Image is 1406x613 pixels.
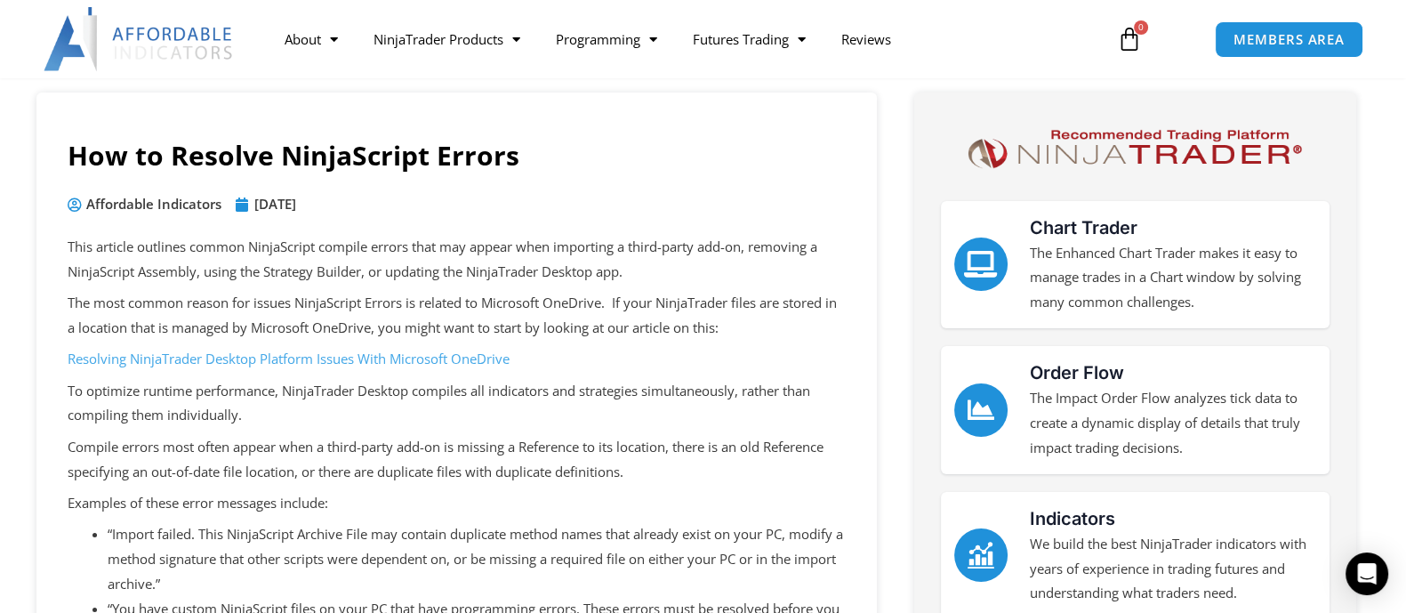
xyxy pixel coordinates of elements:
[356,19,538,60] a: NinjaTrader Products
[1030,241,1316,316] p: The Enhanced Chart Trader makes it easy to manage trades in a Chart window by solving many common...
[254,195,296,213] time: [DATE]
[960,124,1309,174] img: NinjaTrader Logo | Affordable Indicators – NinjaTrader
[1134,20,1148,35] span: 0
[68,235,846,285] p: This article outlines common NinjaScript compile errors that may appear when importing a third-pa...
[68,435,846,485] p: Compile errors most often appear when a third-party add-on is missing a Reference to its location...
[82,192,221,217] span: Affordable Indicators
[68,137,846,174] h1: How to Resolve NinjaScript Errors
[68,350,510,367] a: Resolving NinjaTrader Desktop Platform Issues With Microsoft OneDrive
[1030,532,1316,607] p: We build the best NinjaTrader indicators with years of experience in trading futures and understa...
[267,19,1097,60] nav: Menu
[1215,21,1363,58] a: MEMBERS AREA
[1090,13,1169,65] a: 0
[68,379,846,429] p: To optimize runtime performance, NinjaTrader Desktop compiles all indicators and strategies simul...
[68,291,846,341] p: The most common reason for issues NinjaScript Errors is related to Microsoft OneDrive. If your Ni...
[44,7,235,71] img: LogoAI | Affordable Indicators – NinjaTrader
[954,238,1008,291] a: Chart Trader
[675,19,824,60] a: Futures Trading
[267,19,356,60] a: About
[108,522,846,597] li: “Import failed. This NinjaScript Archive File may contain duplicate method names that already exi...
[1030,217,1137,238] a: Chart Trader
[954,528,1008,582] a: Indicators
[1030,362,1124,383] a: Order Flow
[1346,553,1388,595] div: Open Intercom Messenger
[538,19,675,60] a: Programming
[1030,386,1316,461] p: The Impact Order Flow analyzes tick data to create a dynamic display of details that truly impact...
[1030,508,1115,529] a: Indicators
[954,383,1008,437] a: Order Flow
[1233,33,1345,46] span: MEMBERS AREA
[824,19,909,60] a: Reviews
[68,491,846,516] p: Examples of these error messages include:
